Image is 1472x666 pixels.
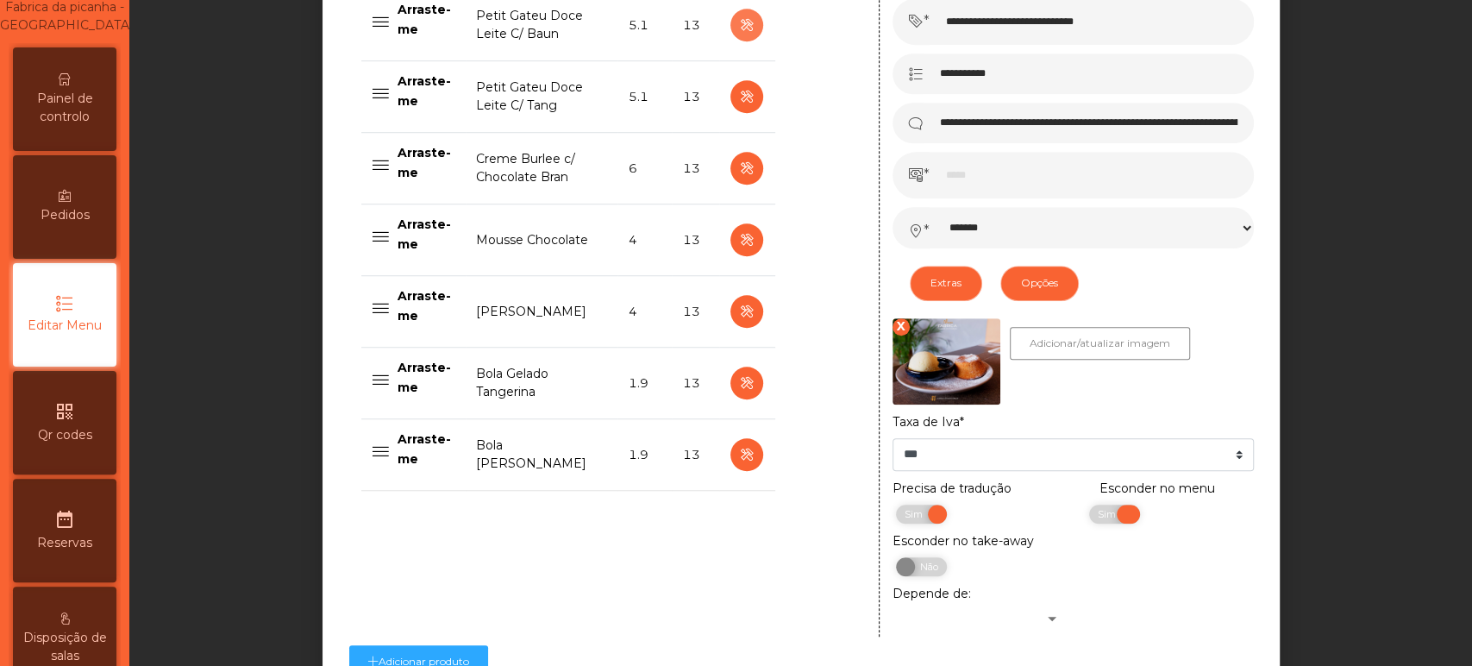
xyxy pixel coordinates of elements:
span: Pedidos [41,206,90,224]
span: Disposição de salas [17,629,112,665]
span: Sim [1087,505,1131,524]
td: Petit Gateu Doce Leite C/ Tang [466,61,617,133]
p: Arraste-me [398,215,456,254]
span: Editar Menu [28,317,102,335]
td: 1.9 [617,348,672,419]
td: 13 [672,61,719,133]
td: 13 [672,204,719,276]
i: date_range [54,509,75,530]
label: Depende de: [893,585,971,603]
span: Qr codes [38,426,92,444]
button: Adicionar/atualizar imagem [1010,327,1190,360]
button: Extras [910,266,982,300]
span: Sim [894,505,937,524]
td: 1.9 [617,419,672,491]
td: Bola [PERSON_NAME] [466,419,617,491]
td: 13 [672,419,719,491]
td: 6 [617,133,672,204]
span: Reservas [37,534,92,552]
p: Arraste-me [398,430,456,468]
p: Arraste-me [398,358,456,397]
label: Esconder no menu [1099,480,1215,498]
td: 13 [672,133,719,204]
p: Arraste-me [398,72,456,110]
td: 13 [672,348,719,419]
p: Arraste-me [398,286,456,325]
td: 5.1 [617,61,672,133]
td: Mousse Chocolate [466,204,617,276]
label: Taxa de Iva* [893,413,964,431]
span: Painel de controlo [17,90,112,126]
td: [PERSON_NAME] [466,276,617,348]
td: 4 [617,276,672,348]
td: 4 [617,204,672,276]
td: Creme Burlee c/ Chocolate Bran [466,133,617,204]
div: X [893,318,910,336]
button: Opções [1000,266,1079,300]
td: Bola Gelado Tangerina [466,348,617,419]
i: qr_code [54,401,75,422]
label: Esconder no take-away [893,532,1034,550]
p: Arraste-me [398,143,456,182]
span: Não [905,557,949,576]
td: 13 [672,276,719,348]
label: Precisa de tradução [893,480,1012,498]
